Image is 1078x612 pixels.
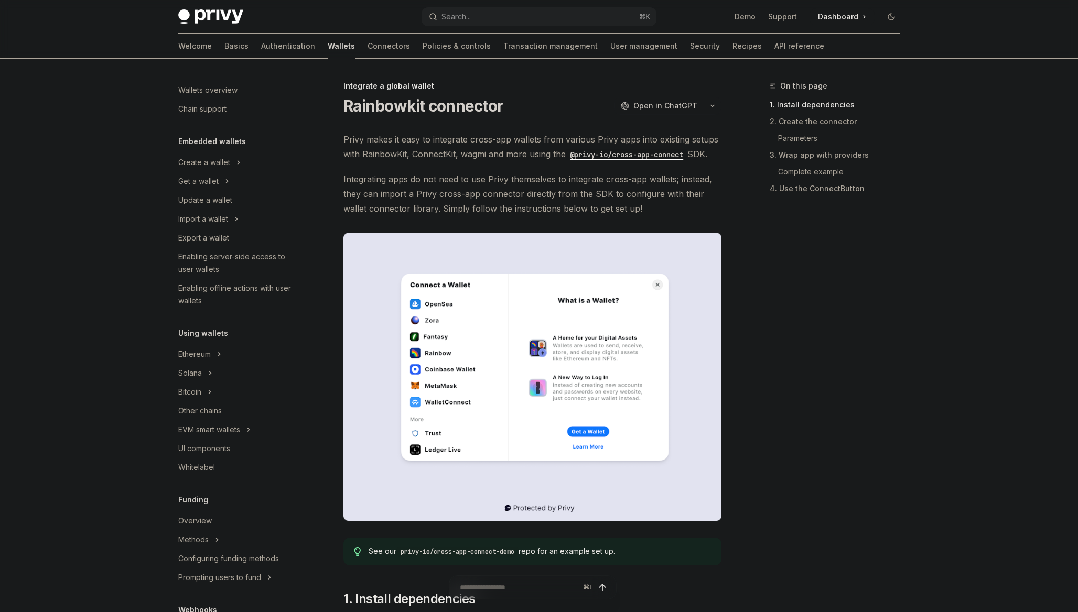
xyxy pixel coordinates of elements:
a: 4. Use the ConnectButton [770,180,908,197]
div: Prompting users to fund [178,571,261,584]
div: Other chains [178,405,222,417]
a: Enabling server-side access to user wallets [170,247,304,279]
a: API reference [774,34,824,59]
h5: Funding [178,494,208,506]
div: UI components [178,442,230,455]
div: Overview [178,515,212,527]
span: Privy makes it easy to integrate cross-app wallets from various Privy apps into existing setups w... [343,132,721,161]
button: Toggle Prompting users to fund section [170,568,304,587]
img: dark logo [178,9,243,24]
h5: Embedded wallets [178,135,246,148]
div: Enabling server-side access to user wallets [178,250,298,276]
button: Toggle Ethereum section [170,345,304,364]
a: 3. Wrap app with providers [770,147,908,163]
span: Dashboard [818,12,858,22]
div: Whitelabel [178,461,215,474]
a: Dashboard [810,8,875,25]
div: Solana [178,367,202,379]
button: Toggle Import a wallet section [170,210,304,228]
a: 1. Install dependencies [770,96,908,113]
a: Whitelabel [170,458,304,477]
div: Ethereum [178,348,211,360]
a: Policies & controls [423,34,491,59]
code: @privy-io/cross-app-connect [566,149,687,160]
a: Update a wallet [170,191,304,210]
a: Other chains [170,401,304,420]
button: Toggle dark mode [883,8,900,25]
button: Toggle Create a wallet section [170,153,304,172]
a: Wallets overview [170,81,304,100]
div: EVM smart wallets [178,423,240,436]
button: Send message [595,580,610,595]
button: Toggle Solana section [170,364,304,382]
a: Security [690,34,720,59]
a: Export a wallet [170,228,304,247]
div: Export a wallet [178,232,229,244]
a: Configuring funding methods [170,549,304,568]
div: Chain support [178,103,227,115]
button: Toggle EVM smart wallets section [170,420,304,439]
div: Search... [441,10,471,23]
h5: Using wallets [178,327,228,340]
h1: Rainbowkit connector [343,96,503,115]
a: 2. Create the connector [770,113,908,130]
a: Enabling offline actions with user wallets [170,279,304,310]
button: Open search [422,7,656,26]
span: ⌘ K [639,13,650,21]
a: Overview [170,511,304,530]
div: Configuring funding methods [178,552,279,565]
button: Toggle Methods section [170,530,304,549]
a: Transaction management [503,34,598,59]
span: See our repo for an example set up. [369,546,711,557]
a: Chain support [170,100,304,118]
a: Support [768,12,797,22]
code: privy-io/cross-app-connect-demo [396,547,519,557]
span: On this page [780,80,827,92]
a: UI components [170,439,304,458]
a: Demo [735,12,756,22]
span: Open in ChatGPT [633,101,697,111]
span: Integrating apps do not need to use Privy themselves to integrate cross-app wallets; instead, the... [343,172,721,216]
a: Complete example [770,163,908,180]
img: The Rainbowkit connector [343,233,721,521]
div: Get a wallet [178,175,219,188]
input: Ask a question... [460,576,579,599]
a: @privy-io/cross-app-connect [566,149,687,159]
div: Integrate a global wallet [343,81,721,91]
a: Recipes [732,34,762,59]
div: Import a wallet [178,213,228,225]
button: Open in ChatGPT [614,97,704,115]
a: Welcome [178,34,212,59]
svg: Tip [354,547,361,556]
div: Methods [178,533,209,546]
div: Wallets overview [178,84,238,96]
a: User management [610,34,677,59]
a: privy-io/cross-app-connect-demo [396,547,519,555]
div: Bitcoin [178,386,201,398]
div: Create a wallet [178,156,230,169]
a: Wallets [328,34,355,59]
a: Basics [224,34,249,59]
div: Enabling offline actions with user wallets [178,282,298,307]
a: Parameters [770,130,908,147]
button: Toggle Get a wallet section [170,172,304,191]
button: Toggle Bitcoin section [170,382,304,401]
div: Update a wallet [178,194,232,206]
a: Connectors [368,34,410,59]
a: Authentication [261,34,315,59]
